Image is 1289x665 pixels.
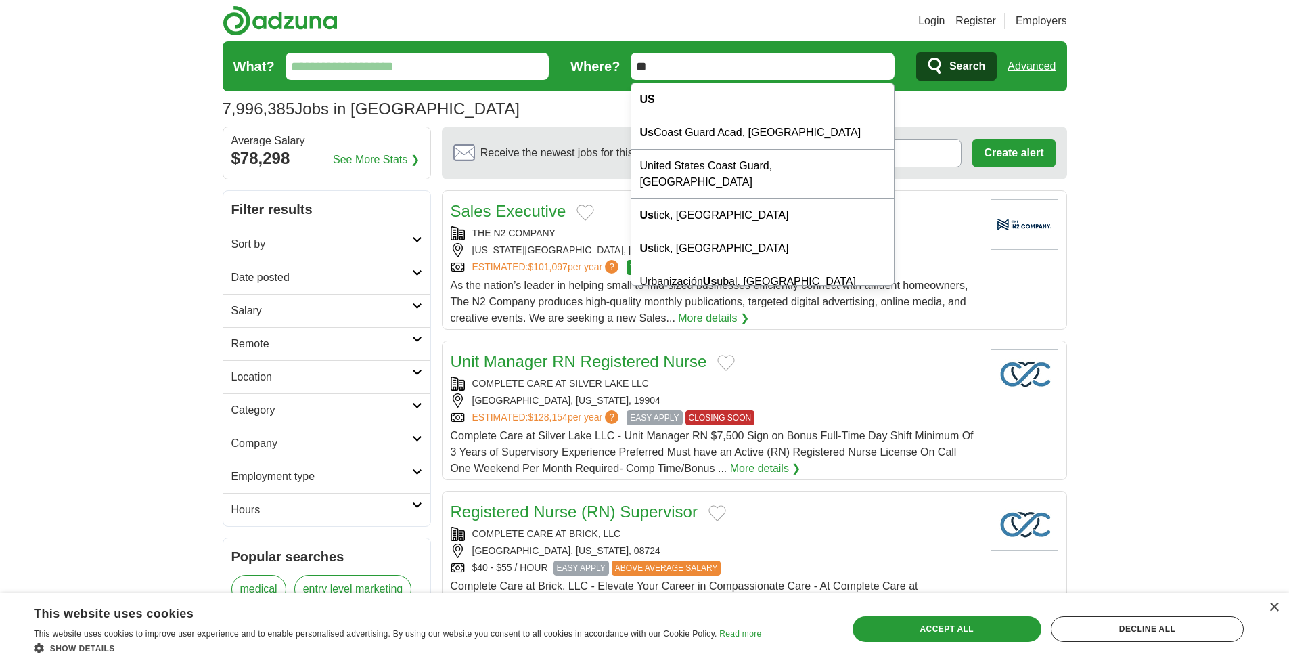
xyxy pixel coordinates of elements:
button: Search [916,52,997,81]
a: Date posted [223,261,430,294]
span: As the nation’s leader in helping small to mid-sized businesses efficiently connect with affluent... [451,280,968,324]
div: [GEOGRAPHIC_DATA], [US_STATE], 19904 [451,393,980,408]
div: [GEOGRAPHIC_DATA], [US_STATE], 08724 [451,544,980,558]
span: ? [605,260,618,274]
a: Read more, opens a new window [719,629,761,639]
div: Accept all [853,616,1041,642]
h2: Sort by [231,236,412,253]
span: This website uses cookies to improve user experience and to enable personalised advertising. By u... [34,629,717,639]
h2: Popular searches [231,546,422,567]
a: Unit Manager RN Registered Nurse [451,352,707,370]
strong: Us [639,242,653,254]
a: Registered Nurse (RN) Supervisor [451,502,698,521]
button: Add to favorite jobs [708,505,726,521]
span: $101,097 [528,261,567,272]
a: Company [223,427,430,460]
a: More details ❯ [730,460,801,477]
span: Receive the newest jobs for this search : [480,145,712,161]
a: Location [223,360,430,393]
div: Coast Guard Acad, [GEOGRAPHIC_DATA] [631,116,894,150]
span: EASY APPLY [553,561,609,576]
div: $78,298 [231,146,422,171]
a: ESTIMATED:$101,097per year? [472,260,622,275]
span: Search [949,53,985,80]
h2: Hours [231,502,412,518]
h2: Filter results [223,191,430,228]
span: Show details [50,644,115,653]
a: entry level marketing [294,575,412,603]
a: More details ❯ [678,310,749,326]
div: COMPLETE CARE AT BRICK, LLC [451,527,980,541]
h2: Salary [231,303,412,319]
button: Add to favorite jobs [576,205,594,221]
span: EASY APPLY [627,410,682,425]
a: Sort by [223,228,430,261]
a: ESTIMATED:$128,154per year? [472,410,622,425]
a: Sales Executive [451,202,566,220]
div: Show details [34,641,761,655]
img: Company logo [991,199,1058,250]
a: Remote [223,327,430,360]
div: Urbanización ubal, [GEOGRAPHIC_DATA] [631,265,894,299]
strong: Us [639,209,653,221]
a: See More Stats ❯ [333,152,420,168]
img: Company logo [991,500,1058,551]
div: Average Salary [231,135,422,146]
h2: Employment type [231,469,412,485]
button: Add to favorite jobs [717,355,735,371]
div: $40 - $55 / HOUR [451,561,980,576]
span: ? [605,410,618,424]
div: Close [1269,603,1279,613]
a: Advanced [1008,53,1056,80]
strong: US [639,93,654,105]
span: 7,996,385 [223,97,295,121]
span: $128,154 [528,412,567,423]
img: Company logo [991,349,1058,400]
div: THE N2 COMPANY [451,226,980,240]
a: Login [918,13,945,29]
button: Create alert [972,139,1055,167]
h2: Location [231,369,412,385]
img: Adzuna logo [223,5,338,36]
a: Employment type [223,460,430,493]
h2: Remote [231,336,412,352]
div: [US_STATE][GEOGRAPHIC_DATA], [US_STATE] [451,243,980,257]
h2: Category [231,402,412,419]
span: Complete Care at Silver Lake LLC - Unit Manager RN $7,500 Sign on Bonus Full-Time Day Shift Minim... [451,430,974,474]
div: Decline all [1051,616,1244,642]
strong: Us [703,276,717,287]
div: tick, [GEOGRAPHIC_DATA] [631,232,894,265]
div: tick, [GEOGRAPHIC_DATA] [631,199,894,232]
span: TOP MATCH [627,260,680,275]
span: Complete Care at Brick, LLC - Elevate Your Career in Compassionate Care - At Complete Care at [GE... [451,580,970,624]
h1: Jobs in [GEOGRAPHIC_DATA] [223,100,520,118]
div: This website uses cookies [34,601,727,622]
a: Hours [223,493,430,526]
a: medical [231,575,286,603]
div: COMPLETE CARE AT SILVER LAKE LLC [451,377,980,391]
label: Where? [570,56,620,77]
a: Register [955,13,996,29]
strong: Us [639,127,653,138]
span: ABOVE AVERAGE SALARY [612,561,721,576]
h2: Date posted [231,270,412,286]
a: Employers [1016,13,1067,29]
a: Category [223,393,430,427]
h2: Company [231,435,412,452]
a: Salary [223,294,430,327]
div: United States Coast Guard, [GEOGRAPHIC_DATA] [631,150,894,199]
span: CLOSING SOON [685,410,755,425]
label: What? [233,56,275,77]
